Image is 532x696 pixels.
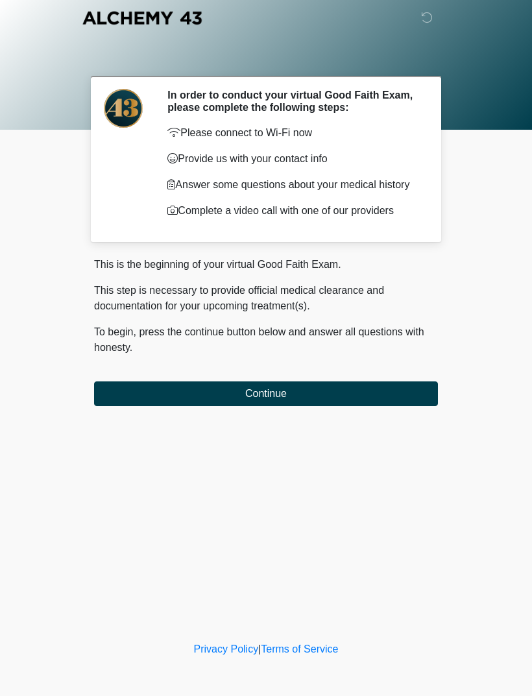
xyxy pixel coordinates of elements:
[104,89,143,128] img: Agent Avatar
[258,643,261,654] a: |
[167,177,418,193] p: Answer some questions about your medical history
[94,283,438,314] p: This step is necessary to provide official medical clearance and documentation for your upcoming ...
[167,151,418,167] p: Provide us with your contact info
[194,643,259,654] a: Privacy Policy
[167,125,418,141] p: Please connect to Wi-Fi now
[81,10,203,26] img: Alchemy 43 Logo
[261,643,338,654] a: Terms of Service
[84,47,448,71] h1: ‎ ‎ ‎ ‎
[94,257,438,272] p: This is the beginning of your virtual Good Faith Exam.
[94,324,438,355] p: To begin, press the continue button below and answer all questions with honesty.
[167,203,418,219] p: Complete a video call with one of our providers
[94,381,438,406] button: Continue
[167,89,418,114] h2: In order to conduct your virtual Good Faith Exam, please complete the following steps:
